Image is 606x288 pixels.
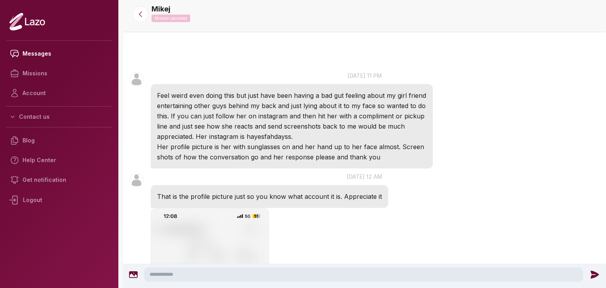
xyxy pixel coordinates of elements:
a: Blog [6,131,112,150]
p: Mission canceled [151,15,190,22]
p: Feel weird even doing this but just have been having a bad gut feeling about my girl friend enter... [157,90,426,142]
button: Contact us [6,110,112,124]
p: [DATE] 12 am [123,172,606,181]
a: Missions [6,64,112,83]
a: Help Center [6,150,112,170]
p: That is the profile picture just so you know what account it is. Appreciate it [157,191,382,202]
div: Logout [6,190,112,210]
p: Her profile picture is her with sunglasses on and her hand up to her face almost. Screen shots of... [157,142,426,162]
p: [DATE] 11 pm [123,71,606,80]
a: Account [6,83,112,103]
a: Messages [6,44,112,64]
a: Get notification [6,170,112,190]
p: Mikej [151,4,170,15]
